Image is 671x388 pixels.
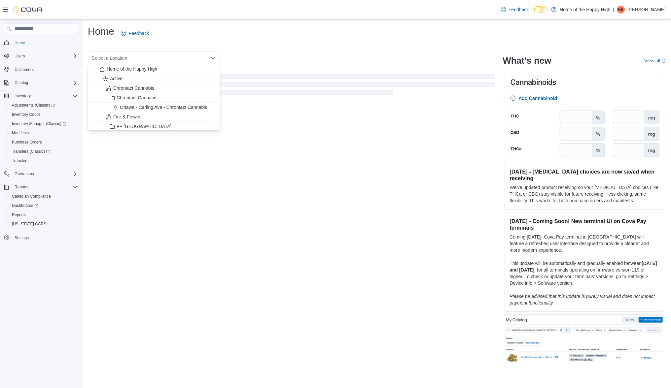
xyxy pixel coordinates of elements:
[9,111,78,118] span: Inventory Count
[9,211,28,219] a: Reports
[9,120,78,128] span: Inventory Manager (Classic)
[645,58,666,63] a: View allExternal link
[498,3,532,16] a: Feedback
[510,184,659,204] p: We've updated product receiving so your [MEDICAL_DATA] choices (like THCa or CBG) stay visible fo...
[12,52,78,60] span: Users
[7,192,81,201] button: Canadian Compliance
[118,27,152,40] a: Feedback
[503,55,551,66] h2: What's new
[9,147,78,155] span: Transfers (Classic)
[12,183,31,191] button: Reports
[7,156,81,165] button: Transfers
[12,39,28,47] a: Home
[12,234,31,242] a: Settings
[12,130,29,136] span: Manifests
[617,6,625,14] div: Kyle Bent
[12,233,78,242] span: Settings
[9,129,31,137] a: Manifests
[15,40,25,46] span: Home
[509,6,529,13] span: Feedback
[1,51,81,61] button: Users
[510,294,655,306] em: Please be advised that this update is purely visual and does not impact payment functionality.
[1,182,81,192] button: Reports
[9,202,41,210] a: Dashboards
[662,59,666,63] svg: External link
[7,101,81,110] a: Adjustments (Classic)
[9,211,78,219] span: Reports
[7,138,81,147] button: Purchase Orders
[110,75,123,82] span: Active
[9,147,53,155] a: Transfers (Classic)
[12,194,51,199] span: Canadian Compliance
[88,74,220,83] button: Active
[534,6,548,13] input: Dark Mode
[7,147,81,156] a: Transfers (Classic)
[1,169,81,178] button: Operations
[12,79,78,87] span: Catalog
[12,140,42,145] span: Purchase Orders
[12,66,36,74] a: Customers
[129,30,149,37] span: Feedback
[12,203,38,208] span: Dashboards
[15,93,31,99] span: Inventory
[88,103,220,112] button: Ottawa - Carling Ave - Chrontact Cannabis
[88,122,220,131] button: FF [GEOGRAPHIC_DATA]
[12,221,46,227] span: [US_STATE] CCRS
[12,65,78,74] span: Customers
[7,119,81,128] a: Inventory Manager (Classic)
[1,78,81,87] button: Catalog
[9,129,78,137] span: Manifests
[510,260,659,286] p: This update will be automatically and gradually enabled between , for all terminals operating on ...
[9,157,78,165] span: Transfers
[9,111,43,118] a: Inventory Count
[12,92,78,100] span: Inventory
[117,123,172,130] span: FF [GEOGRAPHIC_DATA]
[510,234,659,253] p: Coming [DATE], Cova Pay terminal in [GEOGRAPHIC_DATA] will feature a refreshed user interface des...
[12,183,78,191] span: Reports
[12,79,31,87] button: Catalog
[88,25,114,38] h1: Home
[12,170,37,178] button: Operations
[9,192,53,200] a: Canadian Compliance
[117,94,158,101] span: Chrontact Cannabis
[15,235,29,241] span: Settings
[1,91,81,101] button: Inventory
[107,66,157,72] span: Home of the Happy High
[13,6,43,13] img: Cova
[9,138,78,146] span: Purchase Orders
[1,38,81,48] button: Home
[7,128,81,138] button: Manifests
[15,80,28,85] span: Catalog
[613,6,615,14] p: |
[9,220,49,228] a: [US_STATE] CCRS
[15,171,34,177] span: Operations
[88,75,495,96] span: Loading
[12,170,78,178] span: Operations
[12,92,33,100] button: Inventory
[9,101,58,109] a: Adjustments (Classic)
[120,104,207,111] span: Ottawa - Carling Ave - Chrontact Cannabis
[7,210,81,219] button: Reports
[15,184,28,190] span: Reports
[628,6,666,14] p: [PERSON_NAME]
[7,201,81,210] a: Dashboards
[12,121,66,126] span: Inventory Manager (Classic)
[113,113,141,120] span: Fire & Flower
[4,35,78,260] nav: Complex example
[88,64,220,74] button: Home of the Happy High
[12,212,26,217] span: Reports
[12,52,27,60] button: Users
[211,55,216,61] button: Close list of options
[9,101,78,109] span: Adjustments (Classic)
[9,120,69,128] a: Inventory Manager (Classic)
[9,138,45,146] a: Purchase Orders
[9,202,78,210] span: Dashboards
[618,6,624,14] span: KB
[12,112,40,117] span: Inventory Count
[7,219,81,229] button: [US_STATE] CCRS
[510,168,659,181] h3: [DATE] - [MEDICAL_DATA] choices are now saved when receiving
[510,218,659,231] h3: [DATE] - Coming Soon! New terminal UI on Cova Pay terminals
[9,192,78,200] span: Canadian Compliance
[1,65,81,74] button: Customers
